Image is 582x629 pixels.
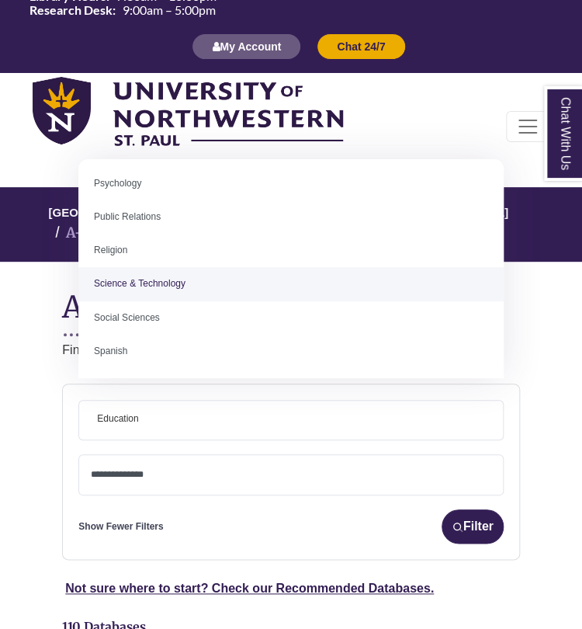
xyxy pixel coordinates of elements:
span: Education [97,412,138,426]
textarea: Search [142,415,149,428]
a: [GEOGRAPHIC_DATA][PERSON_NAME] [49,203,271,219]
button: Toggle navigation [506,111,549,142]
li: Science & Technology [78,267,504,301]
li: Education [91,412,138,426]
li: Spanish [78,335,504,368]
a: Not sure where to start? Check our Recommended Databases. [65,582,434,595]
button: Chat 24/7 [317,33,405,60]
li: A-Z Databases [49,222,163,245]
img: library_home [33,77,343,175]
a: Show Fewer Filters [78,520,163,534]
li: Public Relations [78,200,504,234]
textarea: Search [91,470,491,482]
a: My Account [192,40,301,53]
span: 9:00am – 5:00pm [123,4,216,16]
button: My Account [192,33,301,60]
li: Social Sciences [78,301,504,335]
li: Religion [78,234,504,267]
a: Chat 24/7 [317,40,405,53]
h1: A-Z Databases [62,277,520,325]
a: [PERSON_NAME][GEOGRAPHIC_DATA] [286,203,508,219]
button: Filter [442,509,504,544]
li: Psychology [78,167,504,200]
nav: breadcrumb [62,187,520,262]
th: Research Desk: [23,3,116,17]
p: Find the best library databases for your research. [62,340,520,360]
